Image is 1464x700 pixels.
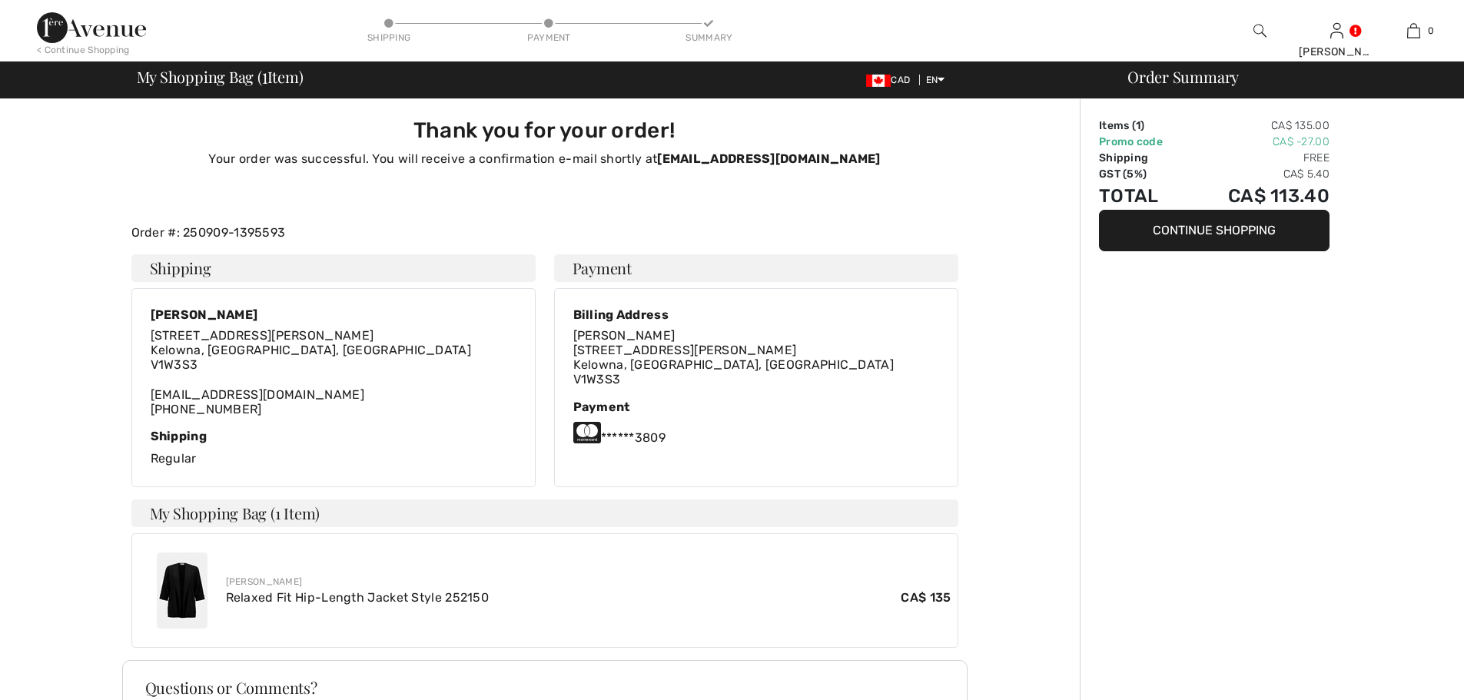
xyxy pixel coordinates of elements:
[573,400,939,414] div: Payment
[151,328,472,372] span: [STREET_ADDRESS][PERSON_NAME] Kelowna, [GEOGRAPHIC_DATA], [GEOGRAPHIC_DATA] V1W3S3
[37,12,146,43] img: 1ère Avenue
[866,75,916,85] span: CAD
[151,307,472,322] div: [PERSON_NAME]
[141,118,949,144] h3: Thank you for your order!
[1299,44,1374,60] div: [PERSON_NAME]
[151,328,472,416] div: [EMAIL_ADDRESS][DOMAIN_NAME] [PHONE_NUMBER]
[226,575,951,589] div: [PERSON_NAME]
[37,43,130,57] div: < Continue Shopping
[262,65,267,85] span: 1
[657,151,880,166] strong: [EMAIL_ADDRESS][DOMAIN_NAME]
[1099,182,1188,210] td: Total
[1099,150,1188,166] td: Shipping
[151,429,516,468] div: Regular
[1099,210,1330,251] button: Continue Shopping
[145,680,944,695] h3: Questions or Comments?
[1188,166,1330,182] td: CA$ 5.40
[131,254,536,282] h4: Shipping
[526,31,572,45] div: Payment
[1407,22,1420,40] img: My Bag
[686,31,732,45] div: Summary
[1188,118,1330,134] td: CA$ 135.00
[137,69,304,85] span: My Shopping Bag ( Item)
[573,328,676,343] span: [PERSON_NAME]
[1330,23,1343,38] a: Sign In
[131,499,958,527] h4: My Shopping Bag (1 Item)
[573,343,895,386] span: [STREET_ADDRESS][PERSON_NAME] Kelowna, [GEOGRAPHIC_DATA], [GEOGRAPHIC_DATA] V1W3S3
[1188,182,1330,210] td: CA$ 113.40
[1188,150,1330,166] td: Free
[122,224,968,242] div: Order #: 250909-1395593
[1109,69,1455,85] div: Order Summary
[1136,119,1140,132] span: 1
[1099,166,1188,182] td: GST (5%)
[1099,118,1188,134] td: Items ( )
[573,307,895,322] div: Billing Address
[901,589,951,607] span: CA$ 135
[226,590,490,605] a: Relaxed Fit Hip-Length Jacket Style 252150
[1376,22,1451,40] a: 0
[1253,22,1266,40] img: search the website
[141,150,949,168] p: Your order was successful. You will receive a confirmation e-mail shortly at
[1428,24,1434,38] span: 0
[157,552,207,629] img: Relaxed Fit Hip-Length Jacket Style 252150
[926,75,945,85] span: EN
[1330,22,1343,40] img: My Info
[554,254,958,282] h4: Payment
[866,75,891,87] img: Canadian Dollar
[1188,134,1330,150] td: CA$ -27.00
[1099,134,1188,150] td: Promo code
[151,429,516,443] div: Shipping
[366,31,412,45] div: Shipping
